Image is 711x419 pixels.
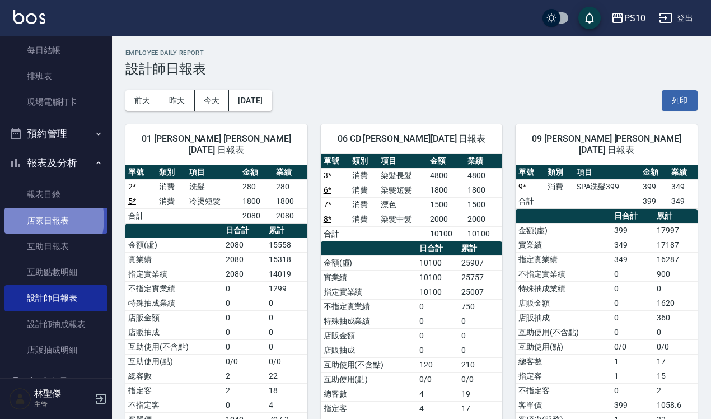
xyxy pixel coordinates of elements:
td: 0/0 [459,372,502,387]
td: 0 [611,281,653,296]
td: 0 [654,325,698,339]
td: 1 [611,369,653,383]
td: 120 [417,357,459,372]
td: 15318 [266,252,307,267]
td: 0 [611,267,653,281]
p: 主管 [34,399,91,409]
button: 今天 [195,90,230,111]
th: 業績 [668,165,698,180]
td: 0 [266,310,307,325]
td: 合計 [125,208,156,223]
td: 399 [611,398,653,412]
th: 日合計 [417,241,459,256]
td: 0 [266,296,307,310]
td: 900 [654,267,698,281]
button: 客戶管理 [4,367,107,397]
td: 0 [611,296,653,310]
th: 項目 [186,165,240,180]
td: 10100 [417,255,459,270]
a: 排班表 [4,63,107,89]
td: 2080 [273,208,307,223]
td: 消費 [349,197,378,212]
img: Logo [13,10,45,24]
td: 合計 [321,226,349,241]
button: 昨天 [160,90,195,111]
button: 登出 [654,8,698,29]
td: 消費 [545,179,574,194]
td: 不指定實業績 [321,299,417,314]
a: 設計師日報表 [4,285,107,311]
th: 金額 [640,165,669,180]
td: 總客數 [321,387,417,401]
th: 類別 [156,165,187,180]
td: 2000 [465,212,502,226]
th: 單號 [321,154,349,169]
td: 1500 [465,197,502,212]
span: 06 CD [PERSON_NAME][DATE] 日報表 [334,133,489,145]
th: 業績 [273,165,307,180]
td: 0 [223,339,266,354]
td: 店販金額 [321,328,417,343]
td: 0/0 [417,372,459,387]
td: 店販金額 [125,310,223,325]
td: 2 [223,369,266,383]
td: 金額(虛) [321,255,417,270]
td: 4800 [427,168,465,183]
div: PS10 [624,11,645,25]
td: 特殊抽成業績 [516,281,611,296]
td: SPA洗髮399 [574,179,640,194]
td: 750 [459,299,502,314]
td: 4800 [465,168,502,183]
td: 指定實業績 [125,267,223,281]
td: 合計 [516,194,545,208]
td: 1620 [654,296,698,310]
td: 不指定實業績 [516,267,611,281]
td: 210 [459,357,502,372]
td: 0 [223,325,266,339]
td: 消費 [349,183,378,197]
td: 0 [417,328,459,343]
td: 4 [417,401,459,416]
td: 金額(虛) [516,223,611,238]
td: 10100 [417,285,459,299]
h3: 設計師日報表 [125,61,698,77]
td: 0 [459,314,502,328]
td: 399 [611,223,653,238]
td: 280 [273,179,307,194]
td: 指定實業績 [516,252,611,267]
td: 0 [417,314,459,328]
button: [DATE] [229,90,272,111]
td: 1058.6 [654,398,698,412]
td: 19 [459,387,502,401]
td: 染髮短髮 [378,183,428,197]
td: 0 [223,398,266,412]
td: 2080 [223,238,266,252]
td: 10100 [465,226,502,241]
td: 4 [417,387,459,401]
td: 1 [611,354,653,369]
td: 349 [611,238,653,252]
td: 17 [654,354,698,369]
td: 15558 [266,238,307,252]
td: 消費 [156,194,187,208]
td: 互助使用(點) [516,339,611,354]
td: 16287 [654,252,698,267]
td: 10100 [417,270,459,285]
td: 0 [223,296,266,310]
h5: 林聖傑 [34,388,91,399]
td: 1800 [240,194,273,208]
a: 店家日報表 [4,208,107,234]
td: 25907 [459,255,502,270]
td: 0 [266,339,307,354]
button: PS10 [606,7,650,30]
button: 預約管理 [4,119,107,148]
td: 指定實業績 [321,285,417,299]
td: 1800 [465,183,502,197]
td: 17 [459,401,502,416]
td: 0 [611,383,653,398]
td: 2 [654,383,698,398]
td: 0/0 [223,354,266,369]
td: 349 [668,179,698,194]
table: a dense table [321,154,503,241]
button: 前天 [125,90,160,111]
